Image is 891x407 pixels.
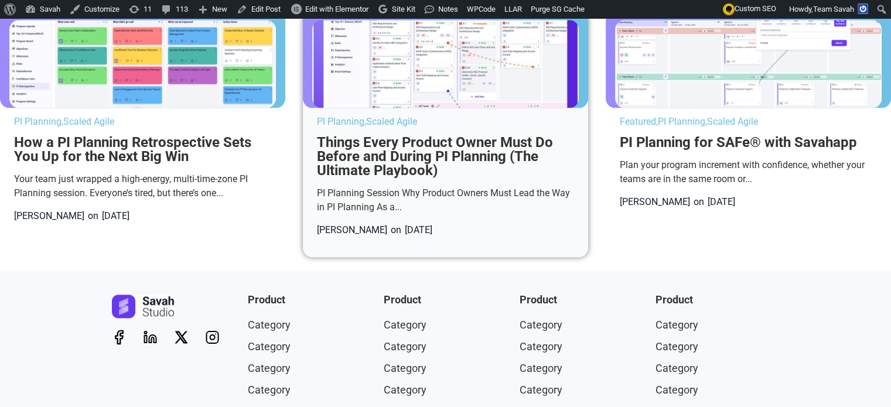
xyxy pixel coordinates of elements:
[102,209,129,223] a: [DATE]
[366,116,417,127] a: Scaled Agile
[832,351,891,407] iframe: Chat Widget
[708,196,735,207] time: [DATE]
[248,360,291,376] span: Category
[248,338,291,354] span: Category
[14,209,84,223] a: [PERSON_NAME]
[384,295,508,305] h4: Product
[520,317,562,333] span: Category
[656,295,780,305] h4: Product
[384,382,426,398] span: Category
[317,186,574,214] div: PI Planning Session Why Product Owners Must Lead the Way in PI Planning As a...
[620,195,690,209] a: [PERSON_NAME]
[520,338,562,354] span: Category
[317,116,364,127] a: PI Planning
[248,317,291,333] span: Category
[63,116,114,127] a: Scaled Agile
[520,382,562,398] span: Category
[305,5,368,13] span: Edit with Elementor
[658,116,705,127] a: PI Planning
[620,158,877,186] div: Plan your program increment with confidence, whether your teams are in the same room or...
[88,209,98,223] span: on
[520,295,644,305] h4: Product
[656,360,698,376] span: Category
[405,224,432,235] time: [DATE]
[384,317,426,333] span: Category
[14,172,271,200] div: Your team just wrapped a high-energy, multi-time-zone PI Planning session. Everyone’s tired, but ...
[14,116,62,127] a: PI Planning
[248,295,372,305] h4: Product
[656,317,698,333] span: Category
[317,223,387,237] a: [PERSON_NAME]
[620,134,857,151] a: PI Planning for SAFe® with Savahapp
[248,382,291,398] span: Category
[317,134,553,179] a: Things Every Product Owner Must Do Before and During PI Planning (The Ultimate Playbook)
[656,338,698,354] span: Category
[520,360,562,376] span: Category
[405,223,432,237] a: [DATE]
[708,195,735,209] a: [DATE]
[813,5,854,13] span: Team Savah
[656,382,698,398] span: Category
[620,117,877,126] p: , ,
[392,5,415,13] span: Site Kit
[384,360,426,376] span: Category
[707,116,758,127] a: Scaled Agile
[14,117,271,126] p: ,
[102,210,129,221] time: [DATE]
[391,223,401,237] span: on
[620,116,656,127] a: Featured
[384,338,426,354] span: Category
[14,134,251,165] a: How a PI Planning Retrospective Sets You Up for the Next Big Win
[694,195,704,209] span: on
[317,117,574,126] p: ,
